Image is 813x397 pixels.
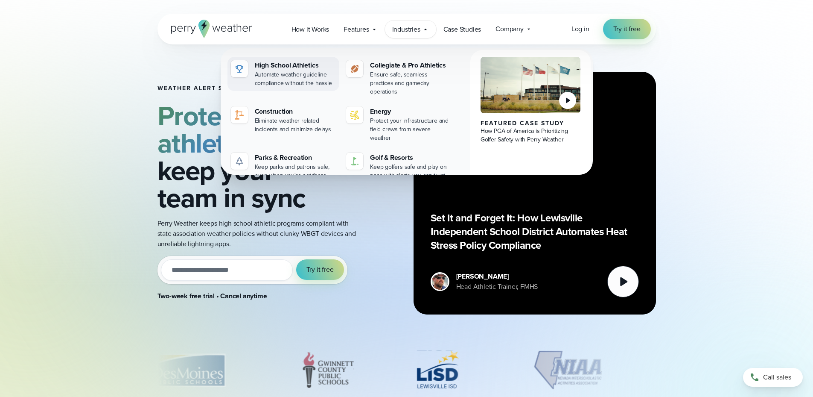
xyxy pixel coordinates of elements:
[392,24,420,35] span: Industries
[255,163,336,180] div: Keep parks and patrons safe, even when you're not there
[284,21,337,38] a: How it Works
[370,106,452,117] div: Energy
[306,265,334,275] span: Try it free
[126,349,248,391] img: Des-Moines-Public-Schools.svg
[126,349,248,391] div: 5 of 12
[481,57,581,113] img: PGA of America, Frisco Campus
[157,102,357,212] h2: and keep your team in sync
[255,153,336,163] div: Parks & Recreation
[343,57,455,100] a: Collegiate & Pro Athletics Ensure safe, seamless practices and gameday operations
[456,282,538,292] div: Head Athletic Trainer, FMHS
[255,71,336,88] div: Automate weather guideline compliance without the hassle
[370,153,452,163] div: Golf & Resorts
[432,273,448,290] img: cody-henschke-headshot
[409,349,466,391] div: 7 of 12
[157,291,267,301] strong: Two-week free trial • Cancel anytime
[255,106,336,117] div: Construction
[763,372,791,382] span: Call sales
[431,211,639,252] p: Set It and Forget It: How Lewisville Independent School District Automates Heat Stress Policy Com...
[343,149,455,183] a: Golf & Resorts Keep golfers safe and play on pace with alerts you can trust
[370,71,452,96] div: Ensure safe, seamless practices and gameday operations
[370,163,452,180] div: Keep golfers safe and play on pace with alerts you can trust
[227,103,340,137] a: Construction Eliminate weather related incidents and minimize delays
[571,24,589,34] a: Log in
[291,24,329,35] span: How it Works
[481,127,581,144] div: How PGA of America is Prioritizing Golfer Safety with Perry Weather
[507,349,628,391] div: 8 of 12
[370,117,452,142] div: Protect your infrastructure and field crews from severe weather
[350,64,360,74] img: proathletics-icon@2x-1.svg
[255,117,336,134] div: Eliminate weather related incidents and minimize delays
[157,96,340,163] strong: Protect student athletes
[470,50,591,190] a: PGA of America, Frisco Campus Featured Case Study How PGA of America is Prioritizing Golfer Safet...
[227,57,340,91] a: High School Athletics Automate weather guideline compliance without the hassle
[343,103,455,146] a: Energy Protect your infrastructure and field crews from severe weather
[157,85,357,92] h1: Weather Alert System for High School Athletics
[350,156,360,166] img: golf-iconV2.svg
[350,110,360,120] img: energy-icon@2x-1.svg
[255,60,336,71] div: High School Athletics
[234,156,245,166] img: parks-icon-grey.svg
[344,24,369,35] span: Features
[603,19,651,39] a: Try it free
[481,120,581,127] div: Featured Case Study
[288,349,368,391] img: Gwinnett-County-Public-Schools.svg
[227,149,340,183] a: Parks & Recreation Keep parks and patrons safe, even when you're not there
[495,24,524,34] span: Company
[456,271,538,282] div: [PERSON_NAME]
[234,110,245,120] img: noun-crane-7630938-1@2x.svg
[157,218,357,249] p: Perry Weather keeps high school athletic programs compliant with state association weather polici...
[507,349,628,391] img: NIAA-Nevada-Interscholastic-Activities-Association.svg
[443,24,481,35] span: Case Studies
[436,21,489,38] a: Case Studies
[409,349,466,391] img: Lewisville ISD logo
[157,349,656,396] div: slideshow
[234,64,245,74] img: highschool-icon.svg
[288,349,368,391] div: 6 of 12
[613,24,641,34] span: Try it free
[743,368,803,387] a: Call sales
[370,60,452,71] div: Collegiate & Pro Athletics
[296,259,344,280] button: Try it free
